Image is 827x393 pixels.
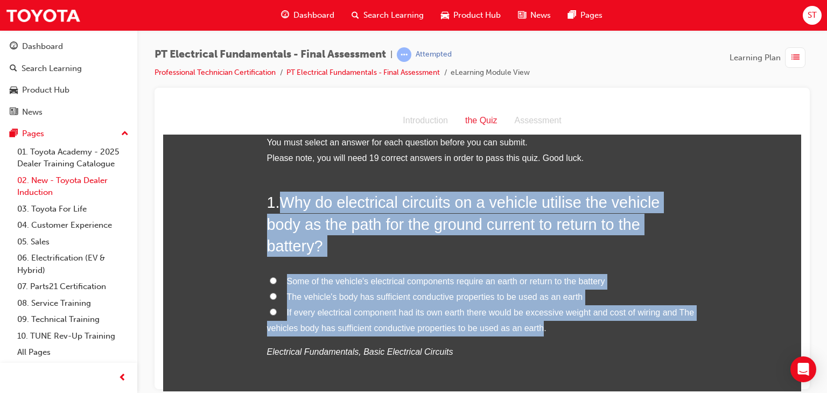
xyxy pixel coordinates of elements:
a: PT Electrical Fundamentals - Final Assessment [286,68,440,77]
em: Electrical Fundamentals, Basic Electrical Circuits [104,240,290,249]
input: Some of the vehicle's electrical components require an earth or return to the battery [107,170,114,177]
span: pages-icon [10,129,18,139]
span: search-icon [10,64,17,74]
span: Why do electrical circuits on a vehicle utilise the vehicle body as the path for the ground curre... [104,87,497,148]
span: | [390,48,393,61]
button: Pages [4,124,133,144]
a: 08. Service Training [13,295,133,312]
div: Pages [22,128,44,140]
a: All Pages [13,344,133,361]
a: 09. Technical Training [13,311,133,328]
span: Search Learning [363,9,424,22]
li: eLearning Module View [451,67,530,79]
div: Search Learning [22,62,82,75]
h2: 1 . [104,85,535,150]
a: search-iconSearch Learning [343,4,432,26]
span: car-icon [10,86,18,95]
span: guage-icon [10,42,18,52]
span: The vehicle's body has sufficient conductive properties to be used as an earth [124,185,420,194]
span: guage-icon [281,9,289,22]
span: Pages [580,9,602,22]
span: prev-icon [118,371,127,385]
span: up-icon [121,127,129,141]
div: News [22,106,43,118]
a: 10. TUNE Rev-Up Training [13,328,133,345]
span: list-icon [791,51,800,65]
span: search-icon [352,9,359,22]
span: If every electrical component had its own earth there would be excessive weight and cost of wirin... [104,201,531,226]
span: Product Hub [453,9,501,22]
span: news-icon [518,9,526,22]
span: Dashboard [293,9,334,22]
a: 02. New - Toyota Dealer Induction [13,172,133,201]
a: 05. Sales [13,234,133,250]
a: guage-iconDashboard [272,4,343,26]
a: Product Hub [4,80,133,100]
span: PT Electrical Fundamentals - Final Assessment [155,48,386,61]
a: 07. Parts21 Certification [13,278,133,295]
div: the Quiz [293,6,343,22]
a: News [4,102,133,122]
span: pages-icon [568,9,576,22]
a: pages-iconPages [559,4,611,26]
button: Learning Plan [730,47,810,68]
button: ST [803,6,822,25]
span: ST [808,9,817,22]
a: news-iconNews [509,4,559,26]
a: 01. Toyota Academy - 2025 Dealer Training Catalogue [13,144,133,172]
li: Please note, you will need 19 correct answers in order to pass this quiz. Good luck. [104,44,535,59]
button: DashboardSearch LearningProduct HubNews [4,34,133,124]
a: 03. Toyota For Life [13,201,133,217]
div: Assessment [343,6,407,22]
span: news-icon [10,108,18,117]
li: You must select an answer for each question before you can submit. [104,28,535,44]
a: Search Learning [4,59,133,79]
input: The vehicle's body has sufficient conductive properties to be used as an earth [107,186,114,193]
div: Introduction [231,6,293,22]
span: Some of the vehicle's electrical components require an earth or return to the battery [124,170,442,179]
div: Attempted [416,50,452,60]
a: 04. Customer Experience [13,217,133,234]
a: Professional Technician Certification [155,68,276,77]
div: Product Hub [22,84,69,96]
span: car-icon [441,9,449,22]
div: Open Intercom Messenger [790,356,816,382]
a: 06. Electrification (EV & Hybrid) [13,250,133,278]
input: If every electrical component had its own earth there would be excessive weight and cost of wirin... [107,201,114,208]
span: learningRecordVerb_ATTEMPT-icon [397,47,411,62]
div: Dashboard [22,40,63,53]
span: Learning Plan [730,52,781,64]
span: News [530,9,551,22]
a: car-iconProduct Hub [432,4,509,26]
img: Trak [5,3,81,27]
a: Dashboard [4,37,133,57]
